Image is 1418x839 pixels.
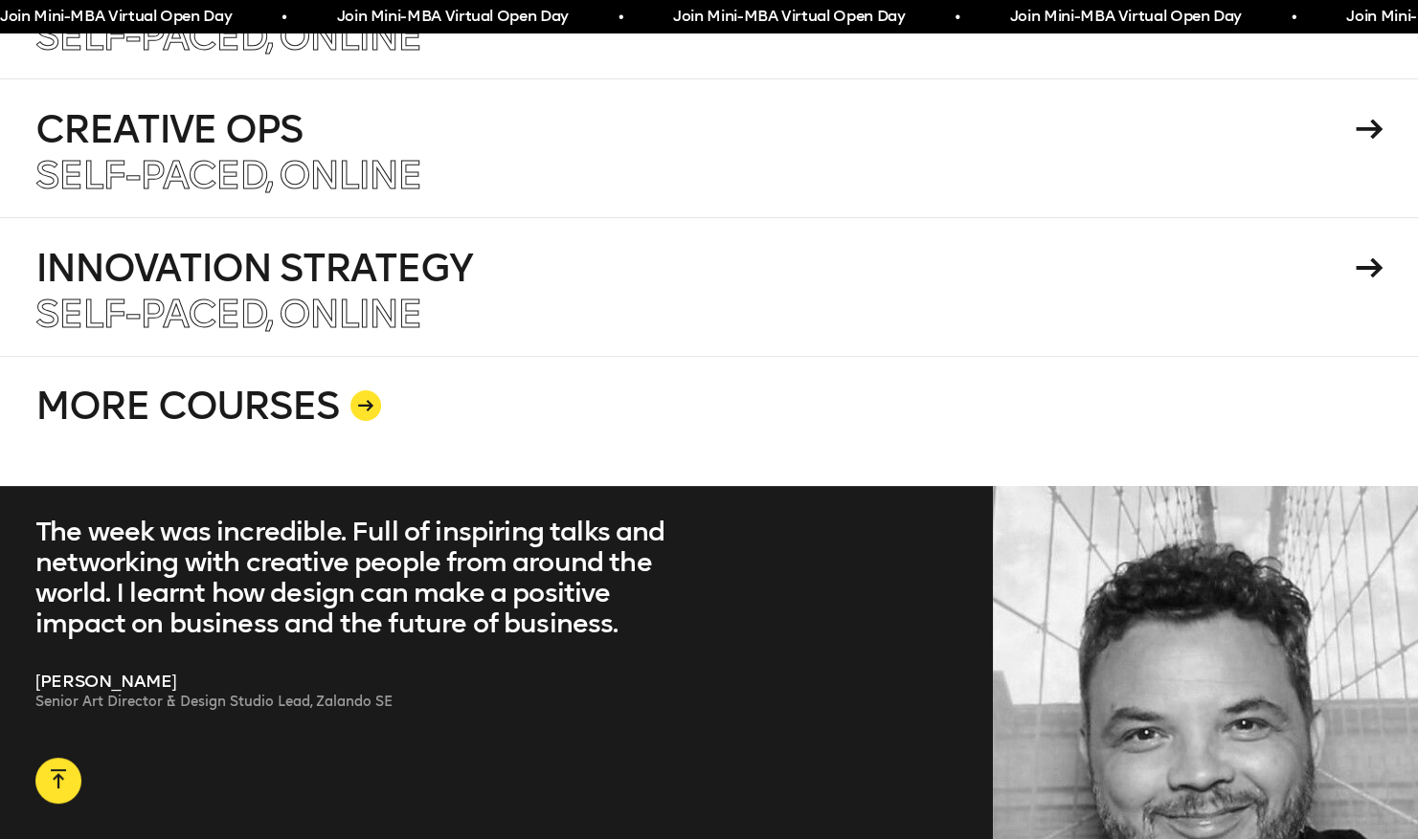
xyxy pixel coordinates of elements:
p: Senior Art Director & Design Studio Lead, Zalando SE [35,693,673,712]
span: • [280,6,284,29]
h4: Creative Ops [35,110,1349,148]
a: MORE COURSES [35,356,1383,486]
span: • [953,6,957,29]
blockquote: The week was incredible. Full of inspiring talks and networking with creative people from around ... [35,517,673,639]
span: Self-paced, Online [35,291,421,337]
span: • [617,6,621,29]
p: [PERSON_NAME] [35,670,673,693]
span: Self-paced, Online [35,13,421,59]
h4: Innovation Strategy [35,249,1349,287]
span: • [1290,6,1294,29]
span: Self-paced, Online [35,152,421,198]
